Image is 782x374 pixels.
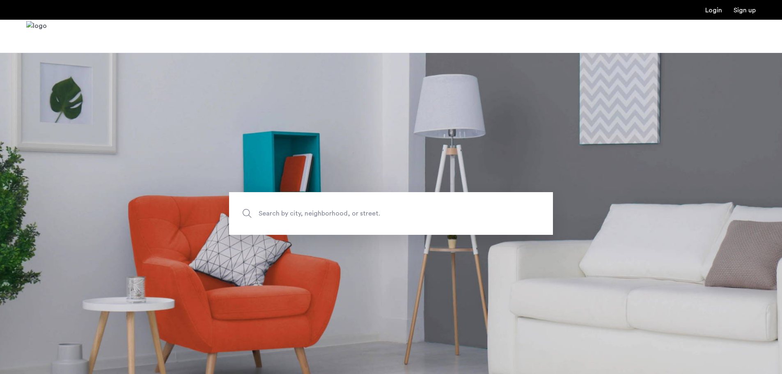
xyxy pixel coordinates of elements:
[229,192,553,235] input: Apartment Search
[26,21,47,52] a: Cazamio Logo
[259,208,485,219] span: Search by city, neighborhood, or street.
[26,21,47,52] img: logo
[734,7,756,14] a: Registration
[705,7,722,14] a: Login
